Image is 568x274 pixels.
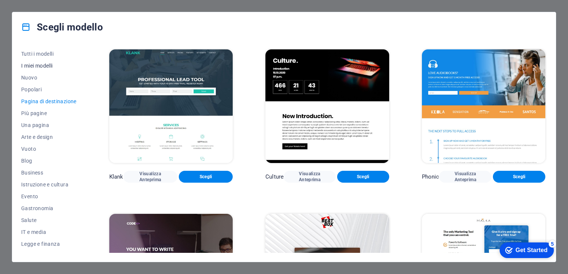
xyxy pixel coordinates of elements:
button: IT e media [21,226,77,238]
span: I miei modelli [21,63,77,69]
div: Get Started 5 items remaining, 0% complete [6,4,60,19]
span: Gastronomia [21,205,77,211]
button: Più pagine [21,107,77,119]
button: Gastronomia [21,202,77,214]
span: Scegli [185,174,227,180]
button: Vuoto [21,143,77,155]
span: Business [21,170,77,176]
span: Visualizza Anteprima [445,171,485,183]
span: Pagina di destinazione [21,98,77,104]
button: I miei modelli [21,60,77,72]
span: IT e media [21,229,77,235]
span: Istruzione e cultura [21,182,77,187]
button: Nuovo [21,72,77,84]
img: Klank [109,49,233,163]
button: Blog [21,155,77,167]
div: Get Started [22,8,54,15]
span: Visualizza Anteprima [129,171,171,183]
span: Scegli [499,174,539,180]
button: Salute [21,214,77,226]
p: Klank [109,173,123,180]
button: Visualizza Anteprima [123,171,177,183]
span: Nuovo [21,75,77,81]
button: Scegli [179,171,233,183]
button: Tutti i modelli [21,48,77,60]
button: Legge e finanza [21,238,77,250]
button: Pagina di destinazione [21,95,77,107]
button: Una pagina [21,119,77,131]
span: Vuoto [21,146,77,152]
p: Culture [265,173,284,180]
img: Culture [265,49,389,163]
button: Evento [21,190,77,202]
img: Phonic [422,49,545,163]
span: Blog [21,158,77,164]
button: Visualizza Anteprima [439,171,491,183]
span: Evento [21,193,77,199]
button: Popolari [21,84,77,95]
p: Phonic [422,173,439,180]
button: Scegli [337,171,389,183]
span: Più pagine [21,110,77,116]
span: Legge e finanza [21,241,77,247]
span: Scegli [343,174,383,180]
span: Tutti i modelli [21,51,77,57]
div: 5 [55,1,62,9]
span: Visualizza Anteprima [290,171,330,183]
button: Business [21,167,77,179]
button: Visualizza Anteprima [284,171,336,183]
button: No-profit [21,250,77,262]
span: Arte e design [21,134,77,140]
button: Scegli [493,171,545,183]
span: Una pagina [21,122,77,128]
button: Arte e design [21,131,77,143]
span: Salute [21,217,77,223]
button: Istruzione e cultura [21,179,77,190]
span: Popolari [21,87,77,92]
h4: Scegli modello [21,21,103,33]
